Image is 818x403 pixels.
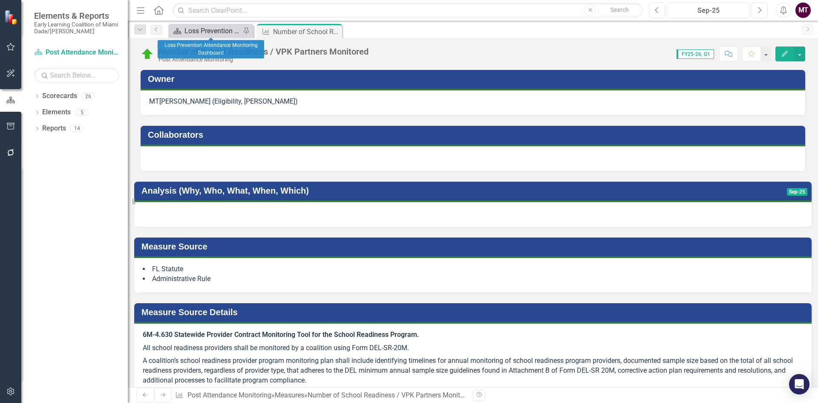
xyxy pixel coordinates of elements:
[4,9,19,24] img: ClearPoint Strategy
[148,74,801,84] h3: Owner
[149,97,159,107] div: MT
[143,344,409,352] span: All school readiness providers shall be monitored by a coalition using Form DEL-SR-20M.
[143,354,803,387] p: A coalition’s school readiness provider program monitoring plan shall include identifying timelin...
[169,331,419,339] strong: 0 Statewide Provider Contract Monitoring Tool for the School Readiness Program.
[159,97,298,107] div: [PERSON_NAME] (Eligibility, [PERSON_NAME])
[795,3,811,18] button: MT
[789,374,809,394] div: Open Intercom Messenger
[668,3,749,18] button: Sep-25
[70,125,84,132] div: 14
[141,47,154,61] img: Above Target
[611,6,629,13] span: Search
[141,307,807,317] h3: Measure Source Details
[42,124,66,133] a: Reports
[152,275,210,283] span: Administrative Rule
[34,11,119,21] span: Elements & Reports
[187,391,271,399] a: Post Attendance Monitoring
[787,188,807,196] span: Sep-25
[273,26,340,37] div: Number of School Readiness / VPK Partners Monitored
[153,331,159,339] strong: -4
[173,3,643,18] input: Search ClearPoint...
[143,331,147,339] strong: 6
[170,26,241,36] a: Loss Prevention Attendance Monitoring Dashboard
[671,6,746,16] div: Sep-25
[175,391,467,400] div: » »
[42,91,77,101] a: Scorecards
[81,93,95,100] div: 26
[677,49,714,59] span: FY25-26, Q1
[141,242,807,251] h3: Measure Source
[147,331,153,339] strong: M
[159,331,161,339] strong: .
[158,40,264,58] div: Loss Prevention Attendance Monitoring Dashboard
[152,265,183,273] span: FL Statute
[308,391,473,399] div: Number of School Readiness / VPK Partners Monitored
[34,21,119,35] small: Early Learning Coalition of Miami Dade/[PERSON_NAME]
[34,68,119,83] input: Search Below...
[75,109,89,116] div: 5
[184,26,241,36] div: Loss Prevention Attendance Monitoring Dashboard
[161,331,169,339] strong: 63
[141,186,735,195] h3: Analysis (Why, Who, What, When, Which)
[34,48,119,58] a: Post Attendance Monitoring
[148,130,801,139] h3: Collaborators
[598,4,641,16] button: Search
[275,391,304,399] a: Measures
[42,107,71,117] a: Elements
